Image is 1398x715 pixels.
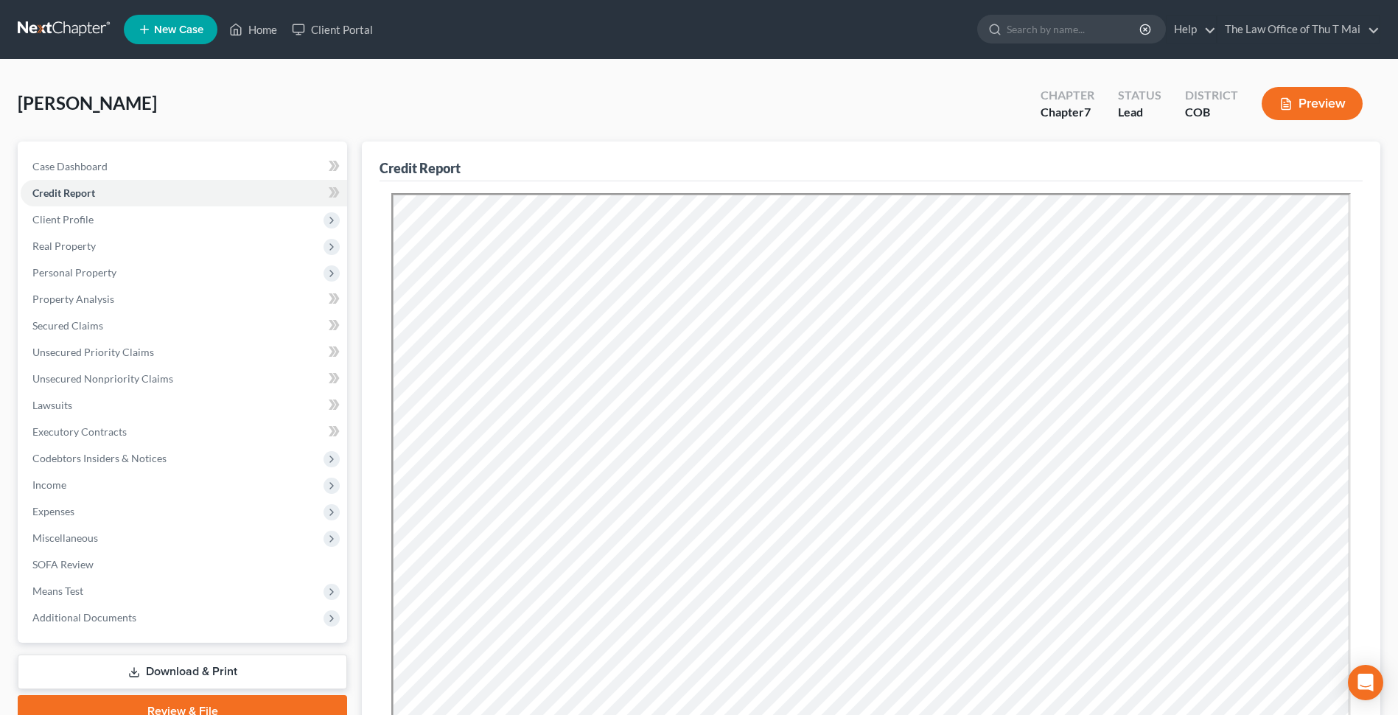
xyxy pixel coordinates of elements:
[21,313,347,339] a: Secured Claims
[32,505,74,517] span: Expenses
[32,452,167,464] span: Codebtors Insiders & Notices
[21,153,347,180] a: Case Dashboard
[32,240,96,252] span: Real Property
[32,585,83,597] span: Means Test
[32,293,114,305] span: Property Analysis
[21,551,347,578] a: SOFA Review
[1348,665,1383,700] div: Open Intercom Messenger
[32,213,94,226] span: Client Profile
[32,346,154,358] span: Unsecured Priority Claims
[1185,87,1238,104] div: District
[284,16,380,43] a: Client Portal
[21,180,347,206] a: Credit Report
[1041,87,1094,104] div: Chapter
[18,655,347,689] a: Download & Print
[21,339,347,366] a: Unsecured Priority Claims
[1041,104,1094,121] div: Chapter
[32,399,72,411] span: Lawsuits
[1262,87,1363,120] button: Preview
[32,319,103,332] span: Secured Claims
[32,372,173,385] span: Unsecured Nonpriority Claims
[32,531,98,544] span: Miscellaneous
[32,558,94,571] span: SOFA Review
[21,392,347,419] a: Lawsuits
[32,160,108,172] span: Case Dashboard
[1084,105,1091,119] span: 7
[18,92,157,114] span: [PERSON_NAME]
[222,16,284,43] a: Home
[32,425,127,438] span: Executory Contracts
[32,478,66,491] span: Income
[21,286,347,313] a: Property Analysis
[32,186,95,199] span: Credit Report
[1167,16,1216,43] a: Help
[380,159,461,177] div: Credit Report
[1007,15,1142,43] input: Search by name...
[1118,87,1161,104] div: Status
[32,266,116,279] span: Personal Property
[1217,16,1380,43] a: The Law Office of Thu T Mai
[32,611,136,624] span: Additional Documents
[154,24,203,35] span: New Case
[1185,104,1238,121] div: COB
[21,419,347,445] a: Executory Contracts
[21,366,347,392] a: Unsecured Nonpriority Claims
[1118,104,1161,121] div: Lead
